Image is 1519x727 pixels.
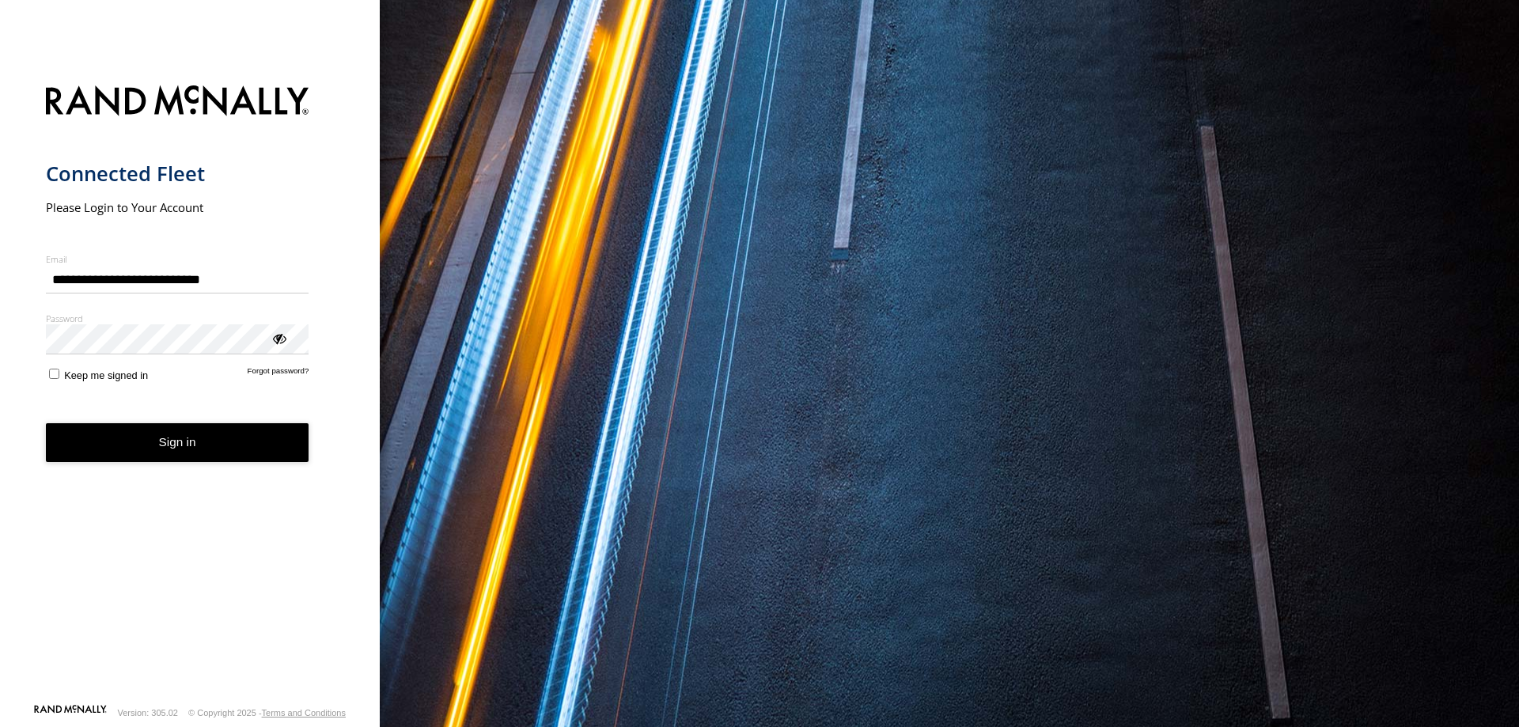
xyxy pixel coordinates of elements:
[46,199,309,215] h2: Please Login to Your Account
[46,76,335,703] form: main
[118,708,178,718] div: Version: 305.02
[34,705,107,721] a: Visit our Website
[46,161,309,187] h1: Connected Fleet
[271,330,286,346] div: ViewPassword
[46,423,309,462] button: Sign in
[46,82,309,123] img: Rand McNally
[64,369,148,381] span: Keep me signed in
[188,708,346,718] div: © Copyright 2025 -
[46,253,309,265] label: Email
[248,366,309,381] a: Forgot password?
[49,369,59,379] input: Keep me signed in
[262,708,346,718] a: Terms and Conditions
[46,312,309,324] label: Password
